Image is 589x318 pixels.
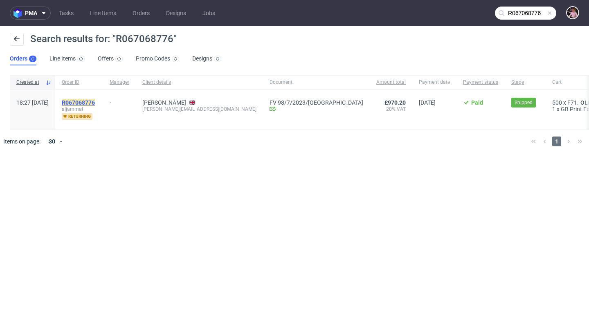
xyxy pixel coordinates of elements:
[419,79,450,86] span: Payment date
[62,79,97,86] span: Order ID
[62,99,97,106] a: R067068776
[3,137,40,146] span: Items on page:
[419,99,436,106] span: [DATE]
[511,79,539,86] span: Stage
[463,79,498,86] span: Payment status
[30,33,177,45] span: Search results for: "R067068776"
[62,99,95,106] mark: R067068776
[270,79,363,86] span: Document
[376,106,406,112] span: 20% VAT
[54,7,79,20] a: Tasks
[110,96,129,106] div: -
[192,52,221,65] a: Designs
[552,137,561,146] span: 1
[161,7,191,20] a: Designs
[567,7,578,18] img: Aleks Ziemkowski
[471,99,483,106] span: Paid
[142,99,186,106] a: [PERSON_NAME]
[85,7,121,20] a: Line Items
[10,52,36,65] a: Orders
[515,99,533,106] span: Shipped
[62,113,92,120] span: returning
[62,106,97,112] span: aljammal
[16,99,49,106] span: 18:27 [DATE]
[49,52,85,65] a: Line Items
[13,9,25,18] img: logo
[552,106,555,112] span: 1
[552,99,562,106] span: 500
[376,79,406,86] span: Amount total
[44,136,58,147] div: 30
[198,7,220,20] a: Jobs
[10,7,51,20] button: pma
[25,10,37,16] span: pma
[142,79,256,86] span: Client details
[16,79,42,86] span: Created at
[136,52,179,65] a: Promo Codes
[270,99,363,106] a: FV 98/7/2023/[GEOGRAPHIC_DATA]
[567,99,579,106] span: F71.
[142,106,256,112] div: [PERSON_NAME][EMAIL_ADDRESS][DOMAIN_NAME]
[384,99,406,106] span: £970.20
[110,79,129,86] span: Manager
[128,7,155,20] a: Orders
[98,52,123,65] a: Offers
